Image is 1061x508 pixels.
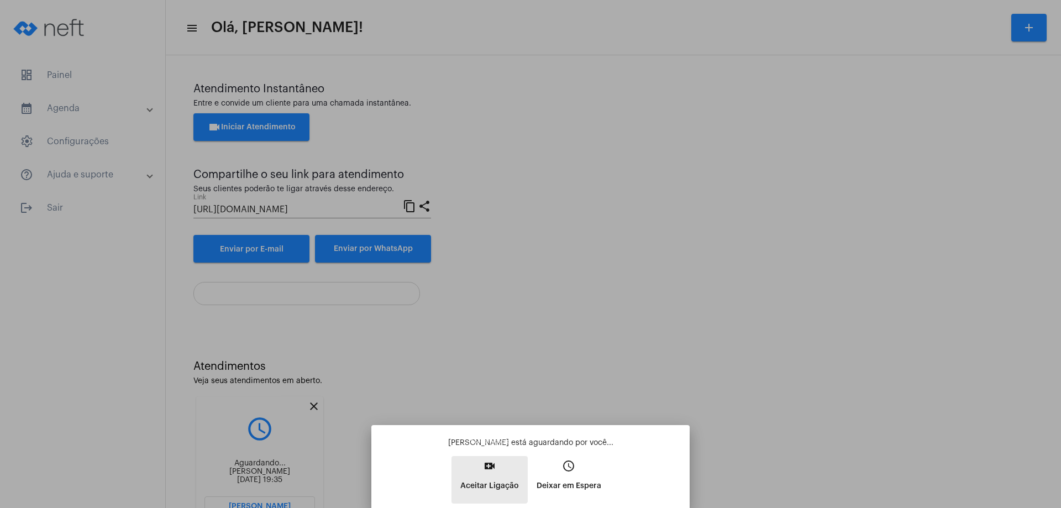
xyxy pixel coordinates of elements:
[528,456,610,504] button: Deixar em Espera
[451,456,528,504] button: Aceitar Ligação
[466,436,514,448] div: Aceitar ligação
[537,476,601,496] p: Deixar em Espera
[483,459,496,473] mat-icon: video_call
[562,459,575,473] mat-icon: access_time
[460,476,519,496] p: Aceitar Ligação
[380,437,681,448] p: [PERSON_NAME] está aguardando por você...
